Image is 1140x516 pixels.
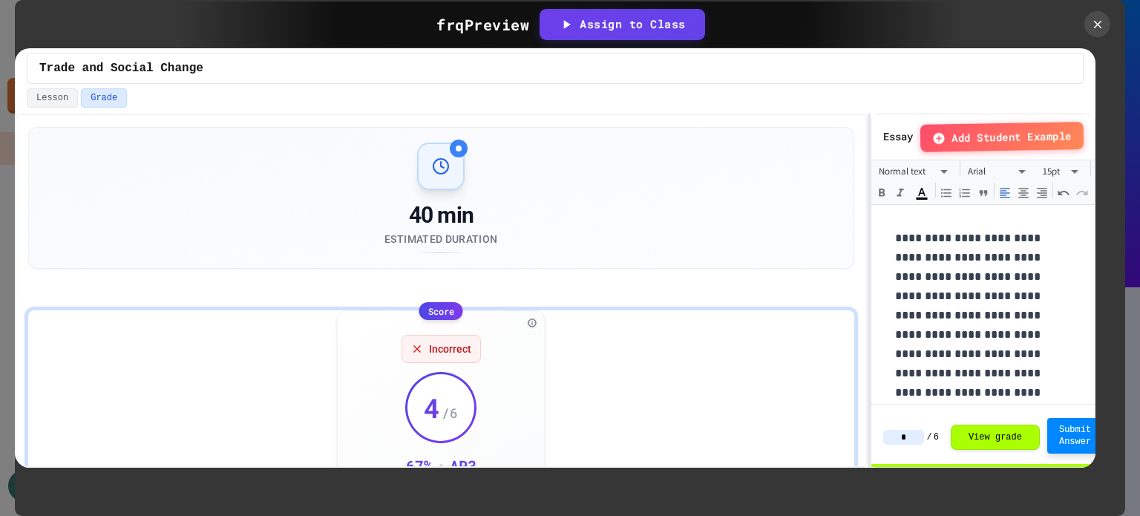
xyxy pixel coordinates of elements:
span: Submit Answer [1059,424,1091,448]
span: / 6 [442,402,458,423]
iframe: chat widget [1078,457,1125,501]
button: Grade [81,88,127,108]
span: 6 [934,431,939,443]
div: Score [419,302,463,320]
button: Align Right [1033,184,1051,202]
span: / [927,431,932,443]
div: • [439,455,444,476]
button: Add Student Example [920,122,1083,152]
span: 4 [424,393,440,422]
span: Trade and Social Change [39,59,203,77]
button: View grade [951,425,1040,450]
button: Bullet List [937,184,955,202]
button: Undo (⌘+Z) [1055,184,1072,202]
div: Arial [962,161,1036,182]
div: Assign to Class [559,16,686,33]
button: Submit Answer [1047,418,1103,454]
button: Bold (⌘+B) [873,184,891,202]
div: 15pt [1037,161,1089,182]
button: Quote [974,184,992,202]
button: Align Left [996,184,1014,202]
h6: Essay [883,128,913,146]
div: 40 min [384,202,497,229]
span: Add Student Example [951,128,1071,146]
button: Lesson [27,88,78,108]
span: Incorrect [429,342,471,356]
button: Numbered List [956,184,974,202]
button: Assign to Class [541,10,704,39]
button: Italic (⌘+I) [891,184,909,202]
div: Estimated Duration [384,232,497,246]
button: Align Center [1015,184,1032,202]
div: Normal text [873,161,958,182]
div: 67 % [406,455,433,476]
div: frq Preview [436,13,529,36]
div: AP 3 [450,455,476,476]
